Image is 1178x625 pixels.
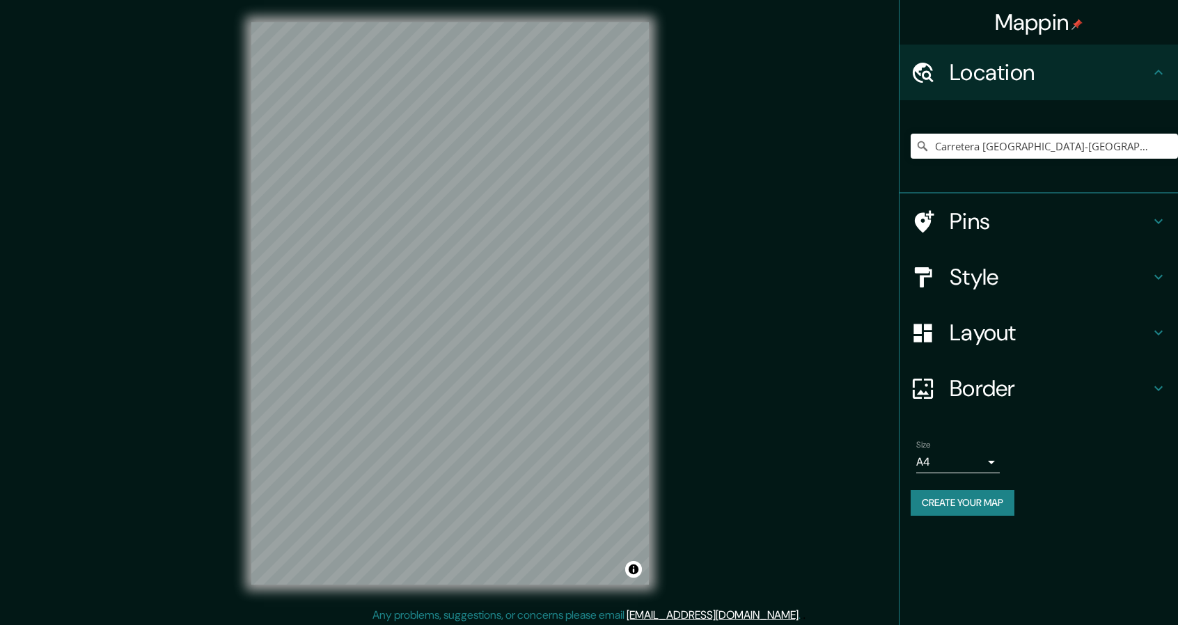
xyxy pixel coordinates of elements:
[900,193,1178,249] div: Pins
[900,361,1178,416] div: Border
[950,374,1150,402] h4: Border
[911,490,1014,516] button: Create your map
[900,305,1178,361] div: Layout
[251,22,649,585] canvas: Map
[1071,19,1083,30] img: pin-icon.png
[950,263,1150,291] h4: Style
[627,608,799,622] a: [EMAIL_ADDRESS][DOMAIN_NAME]
[900,249,1178,305] div: Style
[900,45,1178,100] div: Location
[801,607,803,624] div: .
[911,134,1178,159] input: Pick your city or area
[995,8,1083,36] h4: Mappin
[625,561,642,578] button: Toggle attribution
[950,207,1150,235] h4: Pins
[950,319,1150,347] h4: Layout
[950,58,1150,86] h4: Location
[803,607,806,624] div: .
[372,607,801,624] p: Any problems, suggestions, or concerns please email .
[916,451,1000,473] div: A4
[916,439,931,451] label: Size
